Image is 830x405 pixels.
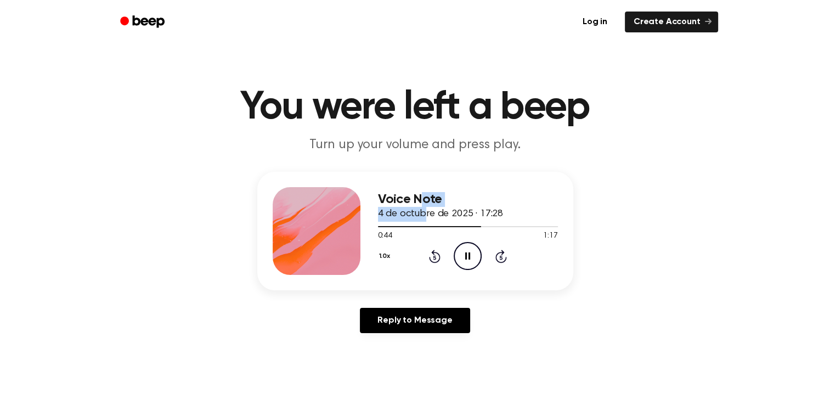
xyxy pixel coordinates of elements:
a: Beep [112,12,174,33]
span: 1:17 [543,230,557,242]
a: Reply to Message [360,308,470,333]
h3: Voice Note [378,192,558,207]
a: Create Account [625,12,718,32]
button: 1.0x [378,247,394,266]
a: Log in [572,9,618,35]
h1: You were left a beep [134,88,696,127]
span: 0:44 [378,230,392,242]
p: Turn up your volume and press play. [205,136,626,154]
span: 4 de octubre de 2025 · 17:28 [378,209,504,219]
